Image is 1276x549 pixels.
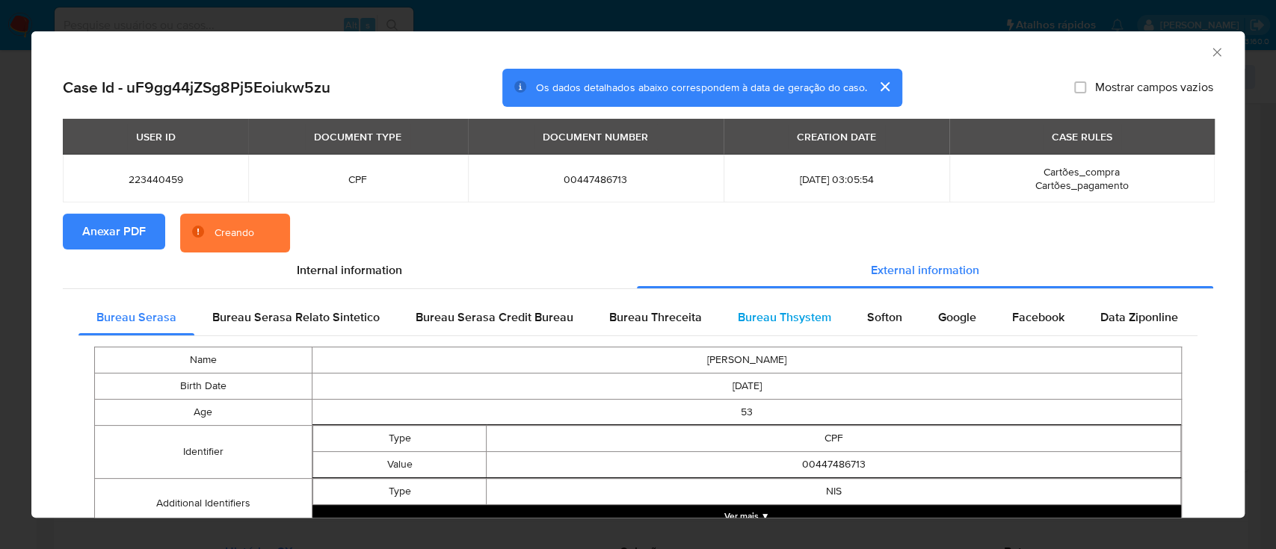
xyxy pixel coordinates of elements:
[215,226,254,241] div: Creando
[534,124,657,149] div: DOCUMENT NUMBER
[266,173,449,186] span: CPF
[487,426,1181,452] td: CPF
[788,124,885,149] div: CREATION DATE
[81,173,230,186] span: 223440459
[212,308,380,326] span: Bureau Serasa Relato Sintetico
[95,479,312,528] td: Additional Identifiers
[312,479,486,505] td: Type
[938,308,976,326] span: Google
[297,261,402,279] span: Internal information
[305,124,410,149] div: DOCUMENT TYPE
[416,308,573,326] span: Bureau Serasa Credit Bureau
[63,78,330,97] h2: Case Id - uF9gg44jZSg8Pj5Eoiukw5zu
[742,173,931,186] span: [DATE] 03:05:54
[738,308,831,326] span: Bureau Thsystem
[312,505,1181,527] button: Expand array
[78,300,1198,335] div: Detailed external info
[312,400,1181,426] td: 53
[312,452,486,478] td: Value
[96,308,176,326] span: Bureau Serasa
[1012,308,1064,326] span: Facebook
[312,373,1181,400] td: [DATE]
[63,252,1213,288] div: Detailed info
[867,308,902,326] span: Softon
[95,373,312,400] td: Birth Date
[486,173,706,186] span: 00447486713
[1035,178,1129,193] span: Cartões_pagamento
[95,426,312,479] td: Identifier
[536,80,866,95] span: Os dados detalhados abaixo correspondem à data de geração do caso.
[95,400,312,426] td: Age
[487,479,1181,505] td: NIS
[82,215,146,248] span: Anexar PDF
[609,308,702,326] span: Bureau Threceita
[31,31,1245,518] div: closure-recommendation-modal
[1095,80,1213,95] span: Mostrar campos vazios
[1043,124,1121,149] div: CASE RULES
[312,347,1181,373] td: [PERSON_NAME]
[487,452,1181,478] td: 00447486713
[1044,164,1120,179] span: Cartões_compra
[1074,81,1086,93] input: Mostrar campos vazios
[871,261,979,279] span: External information
[95,347,312,373] td: Name
[63,214,165,249] button: Anexar PDF
[866,69,902,105] button: cerrar
[1100,308,1178,326] span: Data Ziponline
[127,124,185,149] div: USER ID
[1209,45,1223,58] button: Fechar a janela
[312,426,486,452] td: Type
